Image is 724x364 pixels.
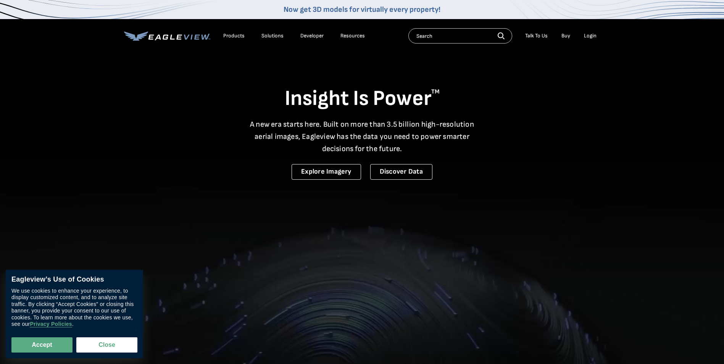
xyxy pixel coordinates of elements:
p: A new era starts here. Built on more than 3.5 billion high-resolution aerial images, Eagleview ha... [245,118,479,155]
button: Close [76,337,137,353]
div: Solutions [261,32,284,39]
a: Buy [561,32,570,39]
div: Resources [340,32,365,39]
button: Accept [11,337,73,353]
a: Privacy Policies [30,321,72,328]
div: Eagleview’s Use of Cookies [11,275,137,284]
a: Developer [300,32,324,39]
div: Products [223,32,245,39]
div: Talk To Us [525,32,548,39]
sup: TM [431,88,440,95]
a: Discover Data [370,164,432,180]
h1: Insight Is Power [124,85,600,112]
a: Explore Imagery [292,164,361,180]
div: Login [584,32,597,39]
a: Now get 3D models for virtually every property! [284,5,440,14]
div: We use cookies to enhance your experience, to display customized content, and to analyze site tra... [11,288,137,328]
input: Search [408,28,512,43]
